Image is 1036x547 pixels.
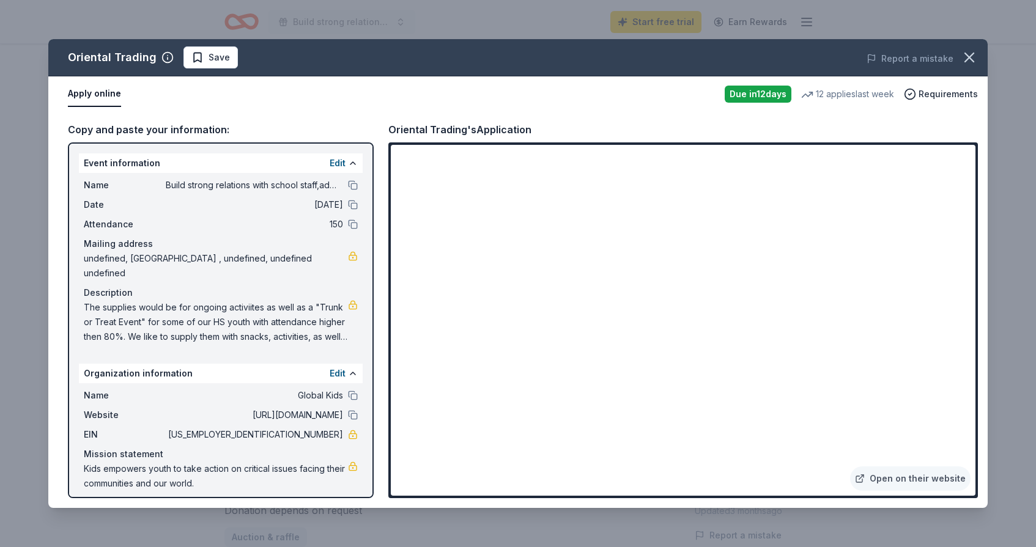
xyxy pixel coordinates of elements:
span: undefined, [GEOGRAPHIC_DATA] , undefined, undefined undefined [84,251,348,281]
button: Edit [330,156,346,171]
span: EIN [84,427,166,442]
div: Due in 12 days [725,86,791,103]
div: Organization information [79,364,363,383]
span: Website [84,408,166,422]
span: The supplies would be for ongoing activiites as well as a "Trunk or Treat Event" for some of our ... [84,300,348,344]
div: Description [84,285,358,300]
span: [US_EMPLOYER_IDENTIFICATION_NUMBER] [166,427,343,442]
span: [DATE] [166,197,343,212]
div: Oriental Trading's Application [388,122,531,138]
span: Name [84,388,166,403]
a: Open on their website [850,466,971,491]
span: Name [84,178,166,193]
div: Event information [79,153,363,173]
button: Edit [330,366,346,381]
button: Apply online [68,81,121,107]
span: Global Kids [166,388,343,403]
span: Attendance [84,217,166,232]
span: Kids empowers youth to take action on critical issues facing their communities and our world. [84,461,348,491]
span: Date [84,197,166,212]
button: Requirements [904,87,978,101]
div: Copy and paste your information: [68,122,374,138]
div: Mailing address [84,237,358,251]
span: Requirements [919,87,978,101]
span: Build strong relations with school staff,admin staff, and moat importantly students [166,178,343,193]
div: Oriental Trading [68,48,157,67]
div: 12 applies last week [801,87,894,101]
span: [URL][DOMAIN_NAME] [166,408,343,422]
span: 150 [166,217,343,232]
button: Save [183,46,238,68]
button: Report a mistake [867,51,953,66]
span: Save [209,50,230,65]
div: Mission statement [84,447,358,461]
